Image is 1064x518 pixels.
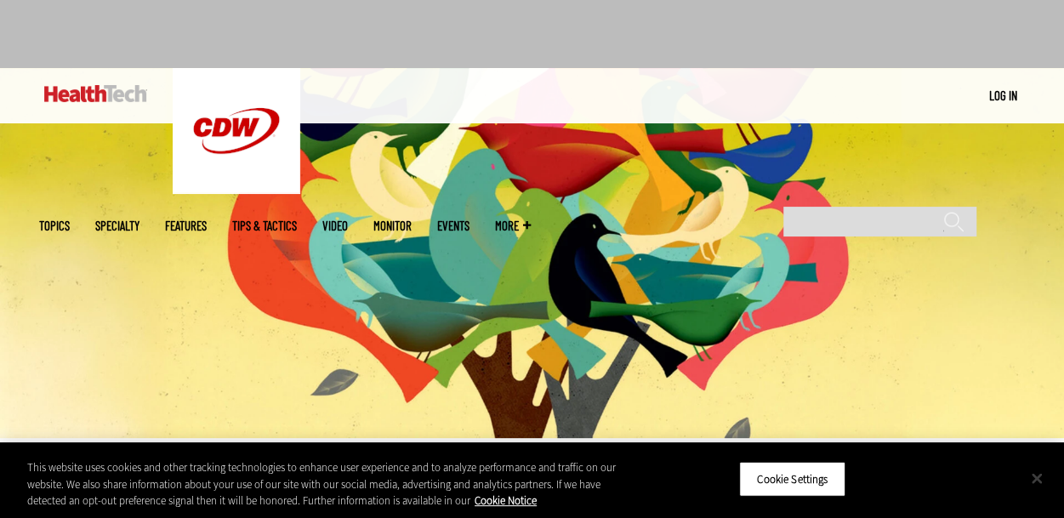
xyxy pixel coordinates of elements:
[739,461,845,497] button: Cookie Settings
[989,87,1017,105] div: User menu
[495,219,531,232] span: More
[173,68,300,194] img: Home
[1018,459,1055,497] button: Close
[39,219,70,232] span: Topics
[475,493,537,508] a: More information about your privacy
[27,459,639,509] div: This website uses cookies and other tracking technologies to enhance user experience and to analy...
[165,219,207,232] a: Features
[232,219,297,232] a: Tips & Tactics
[437,219,469,232] a: Events
[44,85,147,102] img: Home
[989,88,1017,103] a: Log in
[322,219,348,232] a: Video
[95,219,139,232] span: Specialty
[373,219,412,232] a: MonITor
[173,180,300,198] a: CDW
